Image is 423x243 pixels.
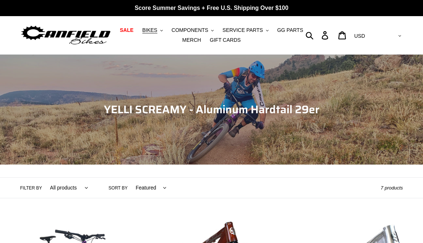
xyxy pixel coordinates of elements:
span: BIKES [142,27,157,33]
label: Filter by [20,185,42,191]
span: SERVICE PARTS [222,27,263,33]
button: SERVICE PARTS [219,25,272,35]
button: COMPONENTS [168,25,217,35]
a: MERCH [179,35,205,45]
label: Sort by [109,185,128,191]
span: MERCH [182,37,201,43]
button: BIKES [139,25,166,35]
img: Canfield Bikes [20,24,112,47]
span: GG PARTS [277,27,303,33]
span: GIFT CARDS [210,37,241,43]
span: 7 products [381,185,403,191]
span: COMPONENTS [172,27,208,33]
a: SALE [116,25,137,35]
a: GIFT CARDS [206,35,244,45]
a: GG PARTS [273,25,307,35]
span: SALE [120,27,133,33]
span: YELLI SCREAMY - Aluminum Hardtail 29er [104,101,319,118]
